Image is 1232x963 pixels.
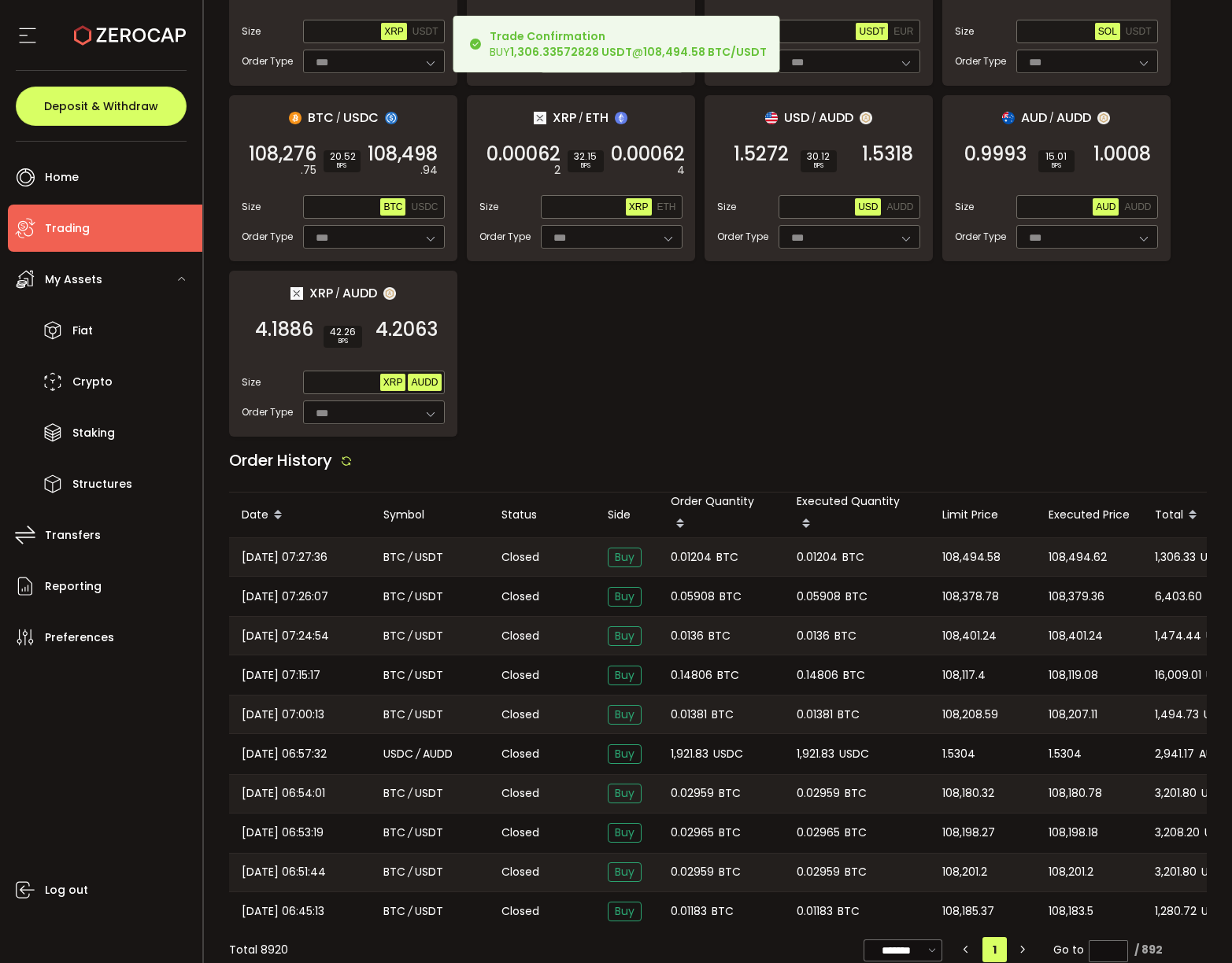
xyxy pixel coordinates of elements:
span: 108,276 [249,146,316,162]
span: USDC [713,745,743,763]
span: Size [717,200,736,214]
span: 0.05908 [671,588,715,606]
span: USDT [415,863,443,881]
span: 0.14806 [797,666,838,684]
em: / [1049,111,1054,125]
span: USDT [415,627,443,645]
i: BPS [330,161,354,171]
em: 4 [677,162,685,179]
span: 108,498 [368,146,438,162]
span: 0.0136 [671,627,704,645]
span: XRP [309,283,333,303]
button: BTC [380,198,405,216]
div: Executed Quantity [784,493,930,537]
span: 15.01 [1045,152,1068,161]
span: Size [955,200,974,214]
em: / [416,745,420,763]
em: / [579,111,583,125]
span: My Assets [45,268,102,291]
button: ETH [654,198,679,216]
span: 0.02959 [671,784,714,802]
span: 0.01204 [671,548,712,566]
button: AUDD [1121,198,1154,216]
button: AUDD [883,198,916,216]
span: Order Type [242,230,293,244]
button: XRP [626,198,652,216]
span: USDT [859,26,885,37]
em: 2 [554,162,561,179]
em: / [408,863,413,881]
img: eth_portfolio.svg [615,112,627,124]
em: / [335,286,340,301]
img: zuPXiwguUFiBOIQyqLOiXsnnNitlx7q4LCwEbLHADjIpTka+Lip0HH8D0VTrd02z+wEAAAAASUVORK5CYII= [860,112,872,124]
span: Buy [608,784,642,803]
span: BTC [712,902,734,921]
span: EUR [893,26,913,37]
img: usdc_portfolio.svg [385,112,398,124]
div: Side [595,506,658,524]
span: Order Type [242,54,293,68]
span: BTC [383,548,405,566]
span: XRP [629,201,649,212]
span: BTC [383,666,405,684]
span: Trading [45,217,90,240]
span: 108,494.58 [942,548,1001,566]
span: 42.26 [330,327,356,337]
span: 0.00062 [611,146,685,162]
span: 0.00062 [487,146,561,162]
i: BPS [330,337,356,346]
span: ETH [586,108,609,127]
span: 0.02959 [797,784,840,802]
span: 1.5304 [942,745,975,763]
button: USDT [856,23,888,40]
span: Deposit & Withdraw [44,101,158,112]
button: AUD [1093,198,1119,216]
span: 1,921.83 [797,745,834,763]
button: USDC [408,198,441,216]
span: 30.12 [807,152,831,161]
span: BTC [708,627,731,645]
span: Closed [501,549,539,566]
span: Buy [608,666,642,685]
span: Size [242,375,261,389]
span: 0.9993 [964,146,1027,162]
em: .94 [420,162,438,179]
span: BTC [834,627,856,645]
span: Size [242,24,261,39]
em: / [336,111,341,125]
span: USDT [415,706,443,724]
span: USDT [415,588,443,606]
span: Buy [608,744,642,764]
div: Status [489,506,595,524]
em: / [408,706,413,724]
span: 0.01381 [671,706,707,724]
span: USDC [383,745,413,763]
span: 0.05908 [797,588,841,606]
span: AUDD [886,201,913,212]
em: / [408,548,413,566]
em: / [408,784,413,802]
span: USDC [343,108,379,127]
span: Crypto [72,371,113,393]
span: BTC [383,201,402,212]
span: USDC [839,745,869,763]
span: 0.02965 [671,824,714,842]
span: AUDD [342,283,377,303]
span: 0.01204 [797,548,838,566]
span: USD [784,108,809,127]
i: BPS [1045,161,1068,171]
span: Size [242,200,261,214]
span: 108,494.62 [1049,548,1107,566]
span: USDT [1201,548,1229,566]
button: SOL [1095,23,1120,40]
span: BTC [719,863,741,881]
span: 108,207.11 [1049,706,1097,724]
span: 1,921.83 [671,745,708,763]
span: [DATE] 06:51:44 [242,863,326,881]
span: BTC [838,706,860,724]
span: Buy [608,587,642,607]
div: BUY @ [490,28,767,60]
span: Buy [608,902,642,921]
span: [DATE] 07:26:07 [242,588,328,606]
button: EUR [890,23,916,40]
